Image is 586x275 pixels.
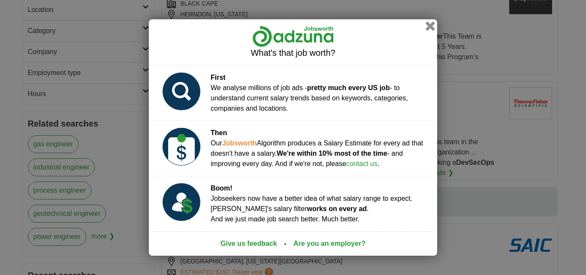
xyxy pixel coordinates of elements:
span: - [284,239,286,249]
img: salary_prediction_2_USD.svg [163,128,200,166]
strong: Boom! [211,184,233,192]
div: Our Algorithm produces a Salary Estimate for every ad that doesn't have a salary. - and improving... [211,128,430,169]
strong: Jobsworth [222,139,257,147]
div: We analyse millions of job ads - - to understand current salary trends based on keywords, categor... [211,73,430,114]
strong: works on every ad [307,205,367,212]
strong: Then [211,129,227,136]
div: Jobseekers now have a better idea of what salary range to expect. [PERSON_NAME]'s salary filter .... [211,183,413,224]
strong: We're within 10% most of the time [277,150,387,157]
a: Give us feedback [221,239,277,249]
img: salary_prediction_3_USD.svg [163,183,200,221]
img: salary_prediction_1.svg [163,73,200,110]
h2: What's that job worth? [156,48,430,58]
strong: pretty much every US job [307,84,390,91]
strong: First [211,74,226,81]
a: Are you an employer? [293,239,365,249]
a: contact us [346,160,378,167]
